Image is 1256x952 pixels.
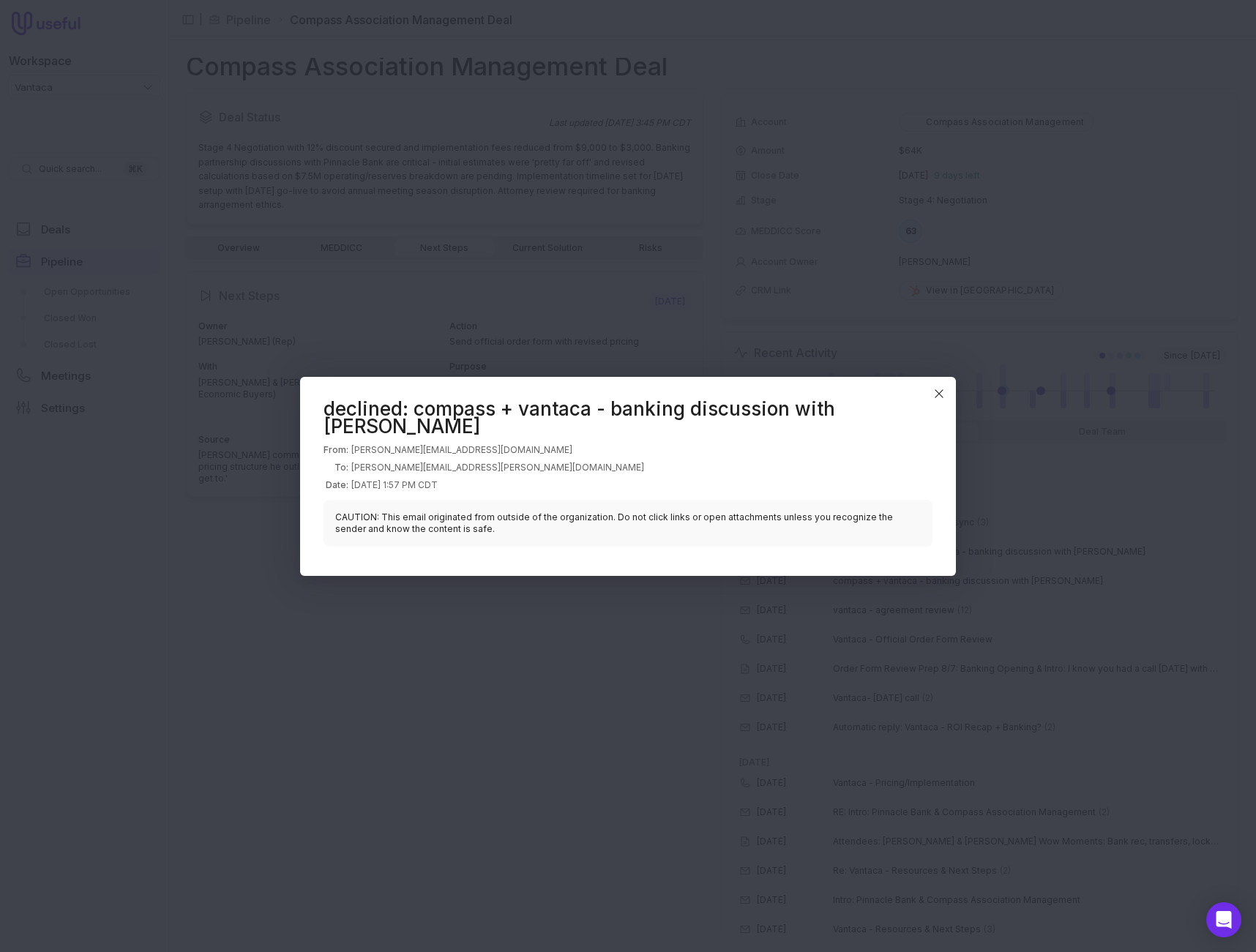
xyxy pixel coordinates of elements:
[324,476,351,494] th: Date:
[928,383,950,405] button: Close
[351,441,644,459] td: [PERSON_NAME][EMAIL_ADDRESS][DOMAIN_NAME]
[324,500,932,547] blockquote: CAUTION: This email originated from outside of the organization. Do not click links or open attac...
[351,479,438,490] time: [DATE] 1:57 PM CDT
[324,459,351,476] th: To:
[351,459,644,476] td: [PERSON_NAME][EMAIL_ADDRESS][PERSON_NAME][DOMAIN_NAME]
[324,400,932,435] header: declined: compass + vantaca - banking discussion with [PERSON_NAME]
[324,441,351,459] th: From:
